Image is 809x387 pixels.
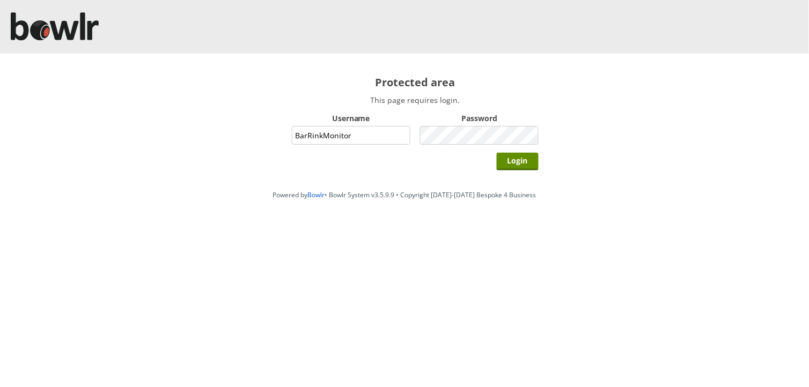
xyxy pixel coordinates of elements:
span: Powered by • Bowlr System v3.5.9.9 • Copyright [DATE]-[DATE] Bespoke 4 Business [273,190,536,199]
label: Password [420,113,539,123]
p: This page requires login. [292,95,539,105]
a: Bowlr [308,190,325,199]
input: Login [497,153,539,170]
label: Username [292,113,410,123]
h2: Protected area [292,75,539,90]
